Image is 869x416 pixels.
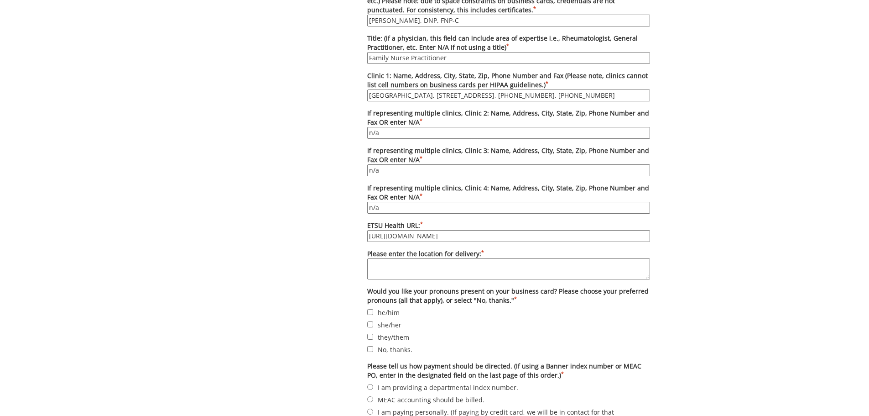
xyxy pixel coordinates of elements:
[367,34,650,64] label: Title: (if a physician, this field can include area of expertise i.e., Rheumatologist, General Pr...
[367,52,650,64] input: Title: (if a physician, this field can include area of expertise i.e., Rheumatologist, General Pr...
[367,127,650,139] input: If representing multiple clinics, Clinic 2: Name, Address, City, State, Zip, Phone Number and Fax...
[367,164,650,176] input: If representing multiple clinics, Clinic 3: Name, Address, City, State, Zip, Phone Number and Fax...
[367,287,650,305] label: Would you like your pronouns present on your business card? Please choose your preferred pronouns...
[367,202,650,214] input: If representing multiple clinics, Clinic 4: Name, Address, City, State, Zip, Phone Number and Fax...
[367,221,650,242] label: ETSU Health URL:
[367,146,650,176] label: If representing multiple clinics, Clinic 3: Name, Address, City, State, Zip, Phone Number and Fax...
[367,109,650,139] label: If representing multiple clinics, Clinic 2: Name, Address, City, State, Zip, Phone Number and Fax...
[367,321,373,327] input: she/her
[367,395,650,405] label: MEAC accounting should be billed.
[367,71,650,101] label: Clinic 1: Name, Address, City, State, Zip, Phone Number and Fax (Please note, clinics cannot list...
[367,230,650,242] input: ETSU Health URL:*
[367,249,650,279] label: Please enter the location for delivery:
[367,184,650,214] label: If representing multiple clinics, Clinic 4: Name, Address, City, State, Zip, Phone Number and Fax...
[367,15,650,26] input: Full Name as it Should be Presented: (include specific credentials needed i.e., MD, PhD, DO, etc....
[367,346,373,352] input: No, thanks.
[367,396,373,402] input: MEAC accounting should be billed.
[367,309,373,315] input: he/him
[367,344,650,354] label: No, thanks.
[367,384,373,390] input: I am providing a departmental index number.
[367,90,650,101] input: Clinic 1: Name, Address, City, State, Zip, Phone Number and Fax (Please note, clinics cannot list...
[367,362,650,380] label: Please tell us how payment should be directed. (If using a Banner index number or MEAC PO, enter ...
[367,409,373,415] input: I am paying personally. (If paying by credit card, we will be in contact for that information aft...
[367,307,650,317] label: he/him
[367,334,373,340] input: they/them
[367,320,650,330] label: she/her
[367,332,650,342] label: they/them
[367,382,650,392] label: I am providing a departmental index number.
[367,258,650,279] textarea: Please enter the location for delivery:*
